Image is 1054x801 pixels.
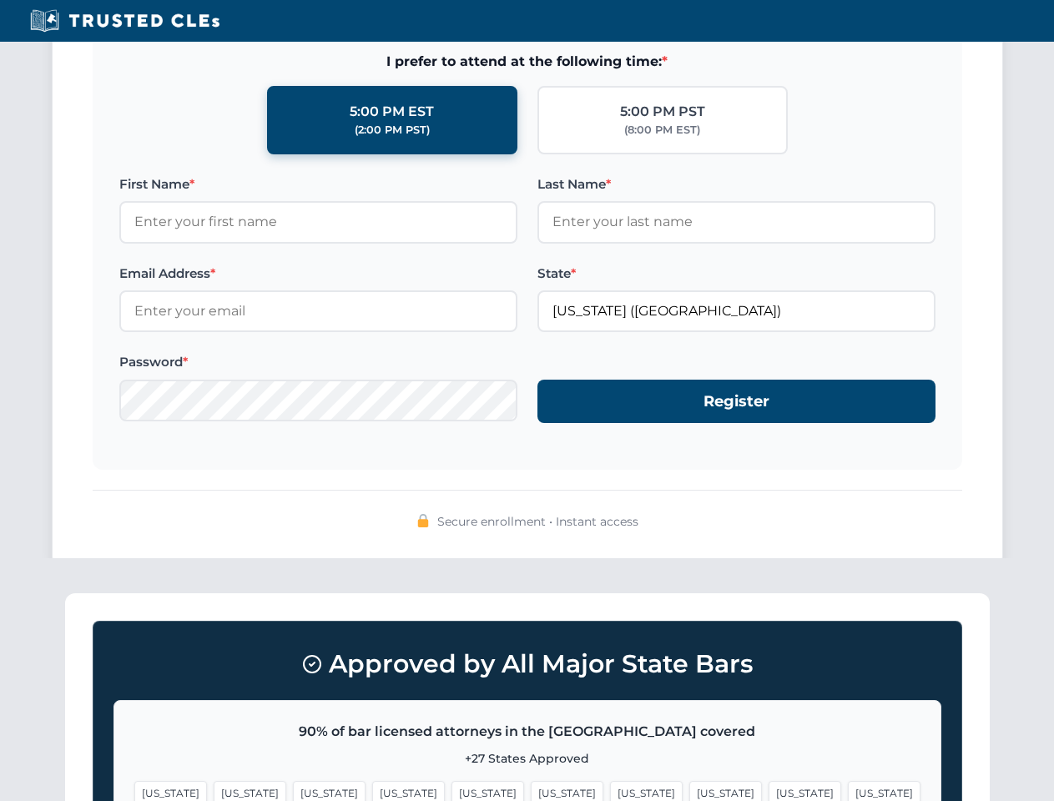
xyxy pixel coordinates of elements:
[119,264,517,284] label: Email Address
[537,290,935,332] input: Arizona (AZ)
[119,201,517,243] input: Enter your first name
[624,122,700,139] div: (8:00 PM EST)
[119,352,517,372] label: Password
[119,290,517,332] input: Enter your email
[25,8,224,33] img: Trusted CLEs
[537,174,935,194] label: Last Name
[355,122,430,139] div: (2:00 PM PST)
[416,514,430,527] img: 🔒
[437,512,638,531] span: Secure enrollment • Instant access
[134,721,920,743] p: 90% of bar licensed attorneys in the [GEOGRAPHIC_DATA] covered
[537,264,935,284] label: State
[119,174,517,194] label: First Name
[537,201,935,243] input: Enter your last name
[119,51,935,73] span: I prefer to attend at the following time:
[134,749,920,768] p: +27 States Approved
[620,101,705,123] div: 5:00 PM PST
[350,101,434,123] div: 5:00 PM EST
[113,642,941,687] h3: Approved by All Major State Bars
[537,380,935,424] button: Register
